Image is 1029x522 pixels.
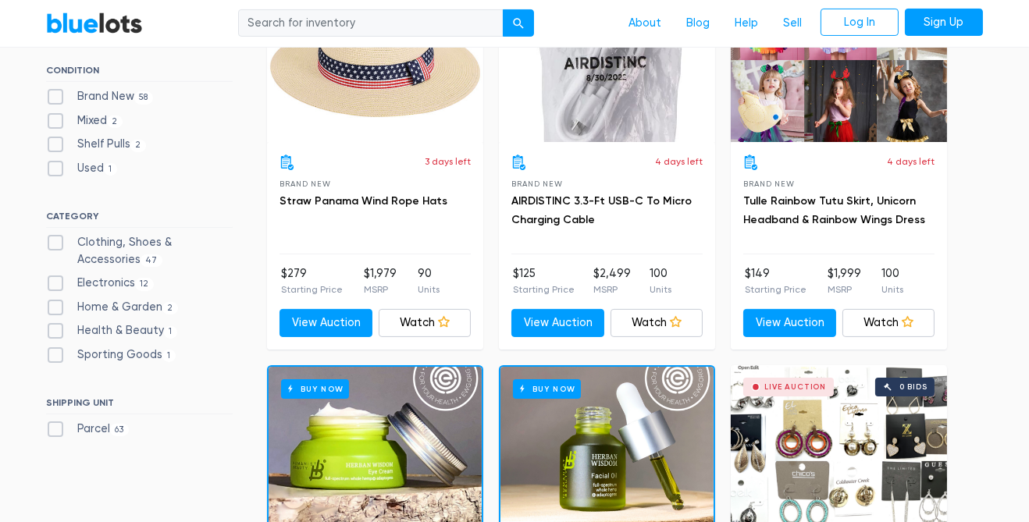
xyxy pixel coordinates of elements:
[655,154,703,169] p: 4 days left
[238,9,504,37] input: Search for inventory
[46,275,154,292] label: Electronics
[135,278,154,290] span: 12
[280,309,372,337] a: View Auction
[130,140,146,152] span: 2
[107,115,123,128] span: 2
[164,326,177,339] span: 1
[379,309,472,337] a: Watch
[513,282,575,297] p: Starting Price
[771,9,814,38] a: Sell
[511,179,562,188] span: Brand New
[881,265,903,297] li: 100
[828,282,861,297] p: MSRP
[611,309,703,337] a: Watch
[418,265,440,297] li: 90
[46,346,176,364] label: Sporting Goods
[280,179,330,188] span: Brand New
[513,379,581,399] h6: Buy Now
[650,265,671,297] li: 100
[887,154,935,169] p: 4 days left
[46,65,233,82] h6: CONDITION
[281,282,343,297] p: Starting Price
[745,265,806,297] li: $149
[743,179,794,188] span: Brand New
[425,154,471,169] p: 3 days left
[46,299,178,316] label: Home & Garden
[364,282,397,297] p: MSRP
[842,309,935,337] a: Watch
[616,9,674,38] a: About
[46,112,123,130] label: Mixed
[280,194,447,208] a: Straw Panama Wind Rope Hats
[674,9,722,38] a: Blog
[743,194,925,226] a: Tulle Rainbow Tutu Skirt, Unicorn Headband & Rainbow Wings Dress
[513,265,575,297] li: $125
[46,160,117,177] label: Used
[764,383,826,391] div: Live Auction
[905,9,983,37] a: Sign Up
[881,282,903,297] p: Units
[743,309,836,337] a: View Auction
[46,136,146,153] label: Shelf Pulls
[722,9,771,38] a: Help
[650,282,671,297] p: Units
[162,350,176,362] span: 1
[511,309,604,337] a: View Auction
[141,254,162,267] span: 47
[281,379,349,399] h6: Buy Now
[46,234,233,268] label: Clothing, Shoes & Accessories
[828,265,861,297] li: $1,999
[899,383,928,391] div: 0 bids
[46,322,177,339] label: Health & Beauty
[104,163,117,176] span: 1
[162,302,178,314] span: 2
[418,282,440,297] p: Units
[281,265,343,297] li: $279
[46,88,153,105] label: Brand New
[821,9,899,37] a: Log In
[745,282,806,297] p: Starting Price
[364,265,397,297] li: $1,979
[110,424,129,436] span: 63
[511,194,692,226] a: AIRDISTINC 3.3-Ft USB-C To Micro Charging Cable
[134,91,153,104] span: 58
[593,282,631,297] p: MSRP
[593,265,631,297] li: $2,499
[46,397,233,414] h6: SHIPPING UNIT
[46,211,233,228] h6: CATEGORY
[46,12,143,34] a: BlueLots
[46,421,129,438] label: Parcel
